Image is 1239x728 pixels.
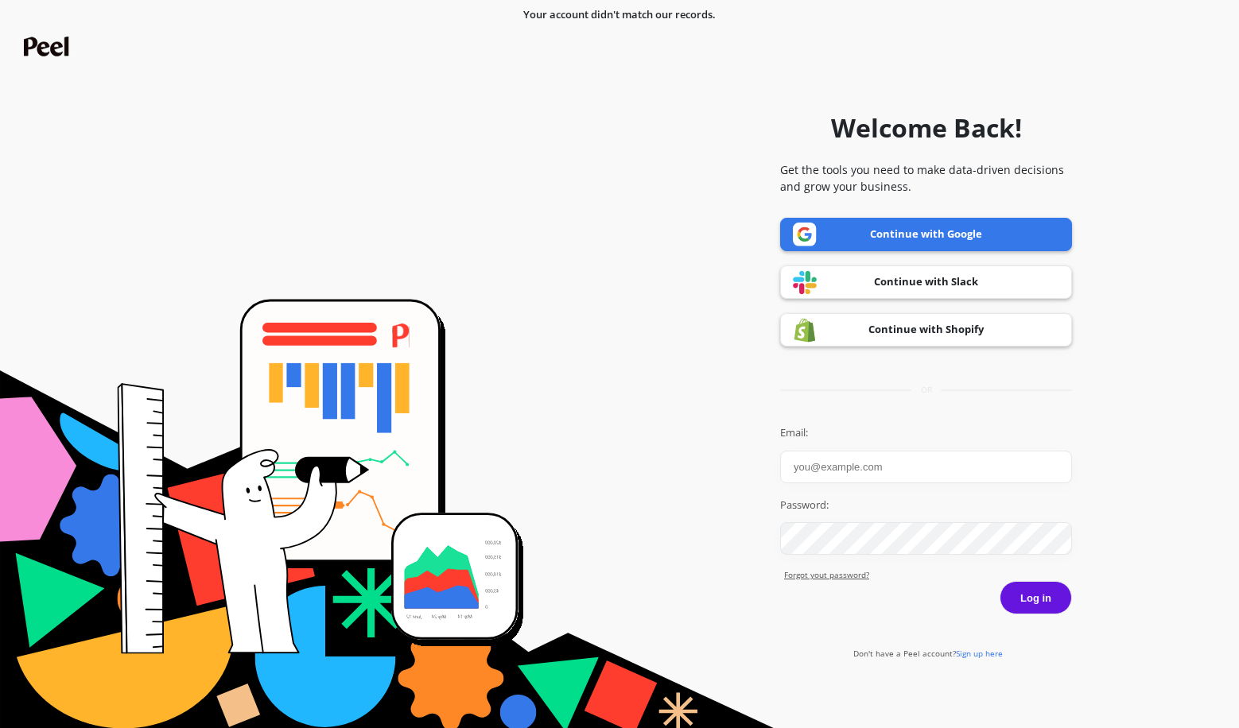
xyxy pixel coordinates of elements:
[780,425,1072,441] label: Email:
[780,161,1072,195] p: Get the tools you need to make data-driven decisions and grow your business.
[784,569,1072,581] a: Forgot yout password?
[793,318,817,343] img: Shopify logo
[831,109,1022,147] h1: Welcome Back!
[853,648,1003,659] a: Don't have a Peel account?Sign up here
[780,218,1072,251] a: Continue with Google
[793,223,817,246] img: Google logo
[780,384,1072,396] div: or
[780,451,1072,483] input: you@example.com
[1000,581,1072,614] button: Log in
[956,648,1003,659] span: Sign up here
[24,37,73,56] img: Peel
[780,498,1072,513] label: Password:
[780,265,1072,299] a: Continue with Slack
[793,270,817,295] img: Slack logo
[780,313,1072,347] a: Continue with Shopify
